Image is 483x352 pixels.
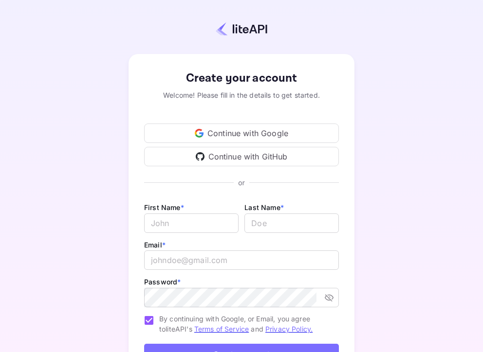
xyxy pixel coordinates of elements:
input: John [144,213,239,233]
label: First Name [144,203,184,211]
input: johndoe@gmail.com [144,250,339,270]
a: Privacy Policy. [265,325,313,333]
img: liteapi [216,22,267,36]
div: Continue with GitHub [144,147,339,166]
div: Welcome! Please fill in the details to get started. [144,90,339,100]
button: toggle password visibility [320,289,338,306]
label: Email [144,241,166,249]
label: Last Name [244,203,284,211]
a: Terms of Service [194,325,249,333]
label: Password [144,278,181,286]
div: Create your account [144,70,339,87]
span: By continuing with Google, or Email, you agree to liteAPI's and [159,314,331,334]
div: Continue with Google [144,123,339,143]
input: Doe [244,213,339,233]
